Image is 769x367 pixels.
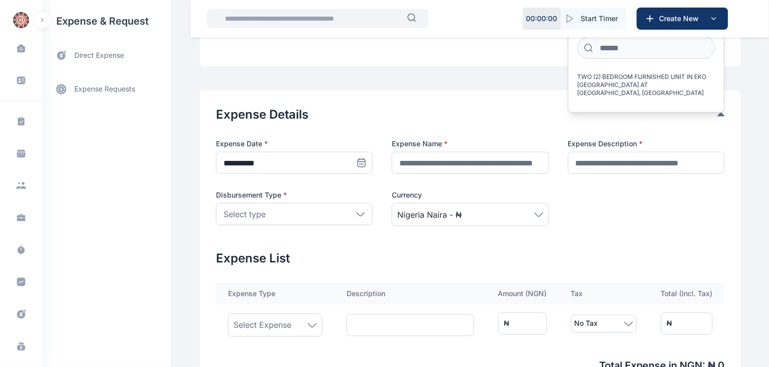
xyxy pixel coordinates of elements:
[392,190,422,200] span: Currency
[216,190,373,200] label: Disbursement Type
[224,208,266,220] p: Select type
[649,283,725,305] th: Total (Incl. Tax)
[74,50,124,61] span: direct expense
[486,283,559,305] th: Amount ( NGN )
[578,73,707,97] span: TWO (2) BEDROOM FURNISHED UNIT IN EKO [GEOGRAPHIC_DATA] AT [GEOGRAPHIC_DATA], [GEOGRAPHIC_DATA]
[42,77,171,101] a: expense requests
[397,209,462,221] span: Nigeria Naira - ₦
[568,139,725,149] label: Expense Description
[42,42,171,69] a: direct expense
[581,14,618,24] span: Start Timer
[216,139,373,149] label: Expense Date
[667,319,673,329] div: ₦
[655,14,708,24] span: Create New
[392,139,548,149] label: Expense Name
[234,319,291,331] span: Select Expense
[335,283,486,305] th: Description
[561,8,626,30] button: Start Timer
[216,250,725,266] h2: Expense List
[526,14,558,24] p: 00 : 00 : 00
[42,69,171,101] div: expense requests
[559,283,649,305] th: Tax
[575,318,598,330] span: No Tax
[216,283,335,305] th: Expense Type
[504,319,510,329] div: ₦
[216,107,725,123] div: Expense Details
[216,107,718,123] button: Expense Details
[637,8,728,30] button: Create New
